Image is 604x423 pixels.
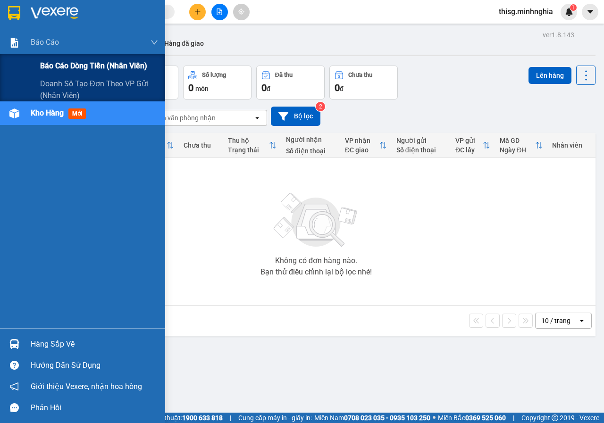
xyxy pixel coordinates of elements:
[151,39,158,46] span: down
[543,30,574,40] div: ver 1.8.143
[269,187,363,253] img: svg+xml;base64,PHN2ZyBjbGFzcz0ibGlzdC1wbHVnX19zdmciIHhtbG5zPSJodHRwOi8vd3d3LnczLm9yZy8yMDAwL3N2Zy...
[31,401,158,415] div: Phản hồi
[188,82,193,93] span: 0
[223,133,281,158] th: Toggle SortBy
[54,34,62,42] span: phone
[194,8,201,15] span: plus
[228,137,269,144] div: Thu hộ
[455,146,483,154] div: ĐC lấy
[465,414,506,422] strong: 0369 525 060
[433,416,436,420] span: ⚪️
[571,4,575,11] span: 1
[455,137,483,144] div: VP gửi
[451,133,495,158] th: Toggle SortBy
[500,146,535,154] div: Ngày ĐH
[286,147,336,155] div: Số điện thoại
[314,413,430,423] span: Miền Nam
[183,66,252,100] button: Số lượng0món
[256,66,325,100] button: Đã thu0đ
[184,141,218,149] div: Chưa thu
[31,381,142,392] span: Giới thiệu Vexere, nhận hoa hồng
[54,23,62,30] span: environment
[582,4,598,20] button: caret-down
[10,361,19,370] span: question-circle
[275,257,357,265] div: Không có đơn hàng nào.
[4,21,180,33] li: 01 [PERSON_NAME]
[31,358,158,373] div: Hướng dẫn sử dụng
[202,72,226,78] div: Số lượng
[10,403,19,412] span: message
[238,8,244,15] span: aim
[136,413,223,423] span: Hỗ trợ kỹ thuật:
[40,60,147,72] span: Báo cáo dòng tiền (nhân viên)
[238,413,312,423] span: Cung cấp máy in - giấy in:
[345,137,379,144] div: VP nhận
[4,33,180,44] li: 02523854854
[211,4,228,20] button: file-add
[68,108,86,119] span: mới
[348,72,372,78] div: Chưa thu
[216,8,223,15] span: file-add
[565,8,573,16] img: icon-new-feature
[344,414,430,422] strong: 0708 023 035 - 0935 103 250
[271,107,320,126] button: Bộ lọc
[40,78,158,101] span: Doanh số tạo đơn theo VP gửi (nhân viên)
[552,415,558,421] span: copyright
[286,136,336,143] div: Người nhận
[513,413,514,423] span: |
[267,85,270,92] span: đ
[329,66,398,100] button: Chưa thu0đ
[335,82,340,93] span: 0
[151,113,216,123] div: Chọn văn phòng nhận
[275,72,293,78] div: Đã thu
[54,6,134,18] b: [PERSON_NAME]
[500,137,535,144] div: Mã GD
[233,4,250,20] button: aim
[528,67,571,84] button: Lên hàng
[157,32,211,55] button: Hàng đã giao
[228,146,269,154] div: Trạng thái
[552,141,591,149] div: Nhân viên
[491,6,561,17] span: thisg.minhnghia
[8,6,20,20] img: logo-vxr
[230,413,231,423] span: |
[396,146,446,154] div: Số điện thoại
[10,382,19,391] span: notification
[4,4,51,51] img: logo.jpg
[316,102,325,111] sup: 2
[9,38,19,48] img: solution-icon
[396,137,446,144] div: Người gửi
[261,82,267,93] span: 0
[340,133,392,158] th: Toggle SortBy
[31,36,59,48] span: Báo cáo
[182,414,223,422] strong: 1900 633 818
[195,85,209,92] span: món
[570,4,577,11] sup: 1
[495,133,547,158] th: Toggle SortBy
[541,316,570,325] div: 10 / trang
[260,268,372,276] div: Bạn thử điều chỉnh lại bộ lọc nhé!
[586,8,595,16] span: caret-down
[189,4,206,20] button: plus
[4,59,95,75] b: GỬI : 109 QL 13
[578,317,586,324] svg: open
[9,339,19,349] img: warehouse-icon
[253,114,261,122] svg: open
[340,85,344,92] span: đ
[9,108,19,118] img: warehouse-icon
[345,146,379,154] div: ĐC giao
[438,413,506,423] span: Miền Bắc
[31,337,158,351] div: Hàng sắp về
[31,108,64,117] span: Kho hàng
